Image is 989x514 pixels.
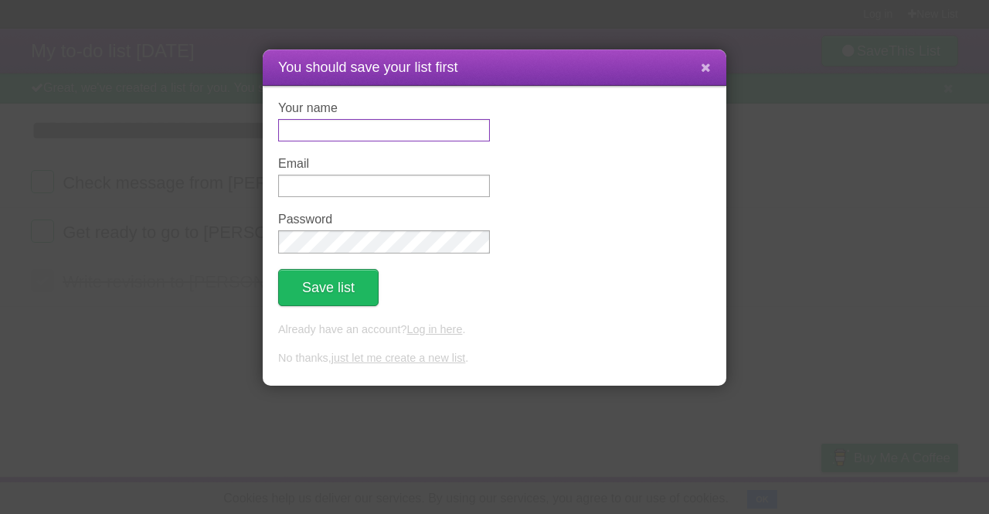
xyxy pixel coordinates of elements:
label: Password [278,213,490,226]
a: Log in here [406,323,462,335]
button: Save list [278,269,379,306]
h1: You should save your list first [278,57,711,78]
label: Your name [278,101,490,115]
a: just let me create a new list [331,352,466,364]
p: No thanks, . [278,350,711,367]
p: Already have an account? . [278,322,711,339]
label: Email [278,157,490,171]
